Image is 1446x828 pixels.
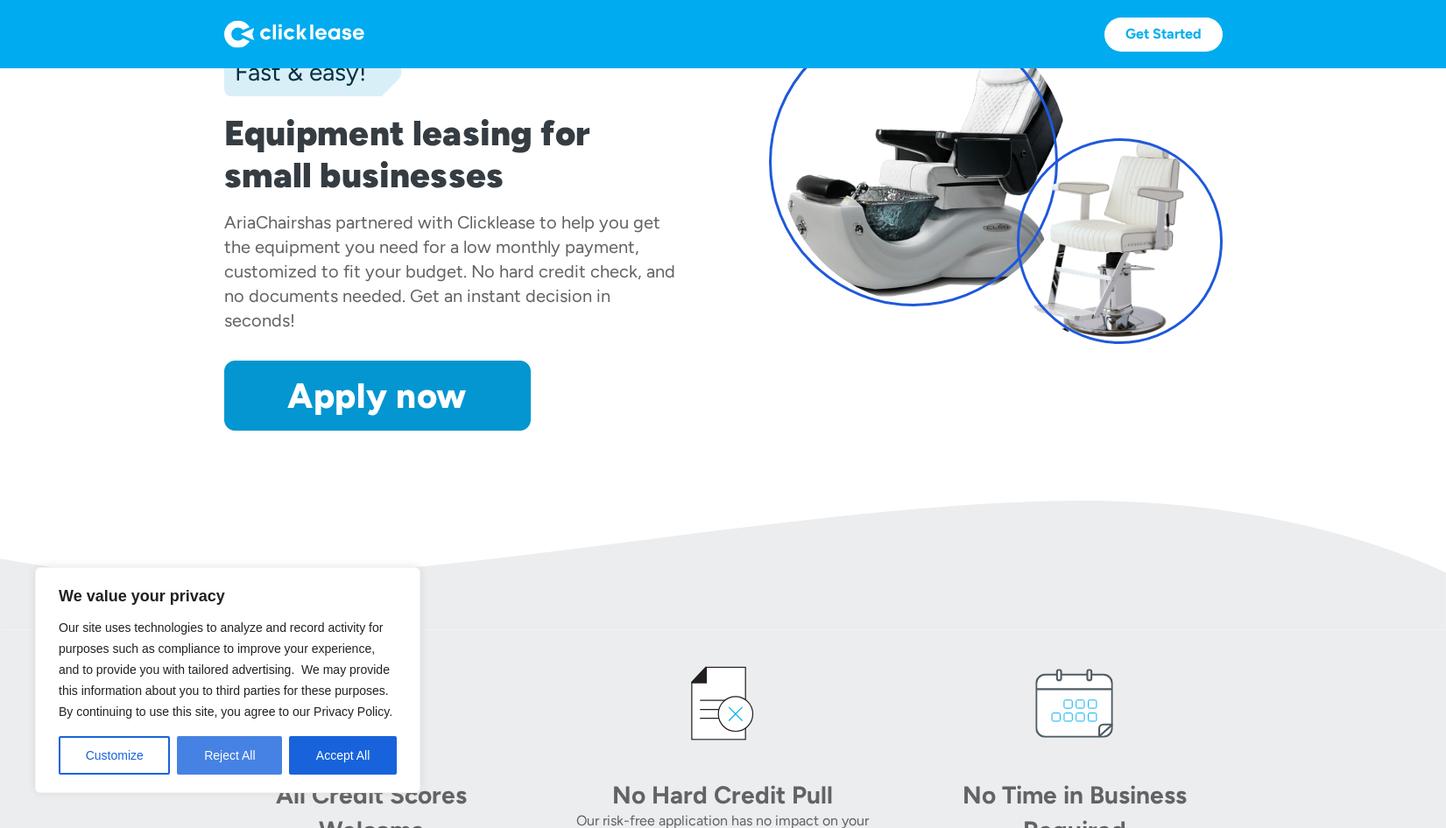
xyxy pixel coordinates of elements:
div: We value your privacy [35,567,420,793]
a: Apply now [224,361,531,431]
div: Fast & easy! [224,54,366,89]
img: credit icon [670,651,775,756]
div: has partnered with Clicklease to help you get the equipment you need for a low monthly payment, c... [224,212,675,331]
p: We value your privacy [59,586,397,607]
button: Customize [59,736,170,775]
img: calendar icon [1022,651,1127,756]
img: Logo [224,20,364,48]
h1: Equipment leasing for small businesses [224,112,678,196]
button: Accept All [289,736,397,775]
div: AriaChairs [224,212,305,233]
div: No Hard Credit Pull [600,777,845,812]
a: Get Started [1104,18,1223,52]
span: Our site uses technologies to analyze and record activity for purposes such as compliance to impr... [59,621,392,719]
button: Reject All [177,736,282,775]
